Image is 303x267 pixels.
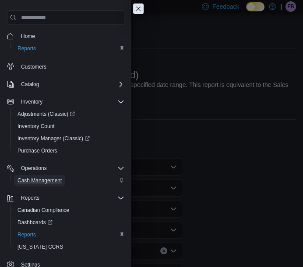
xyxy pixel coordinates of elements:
[4,96,128,108] button: Inventory
[18,123,55,130] span: Inventory Count
[11,120,128,132] button: Inventory Count
[18,61,124,72] span: Customers
[18,177,62,184] span: Cash Management
[14,121,124,132] span: Inventory Count
[14,109,78,119] a: Adjustments (Classic)
[4,30,128,42] button: Home
[18,31,124,42] span: Home
[4,78,128,90] button: Catalog
[11,108,128,120] a: Adjustments (Classic)
[18,193,124,203] span: Reports
[14,43,39,54] a: Reports
[14,175,124,186] span: Cash Management
[11,132,128,145] a: Inventory Manager (Classic)
[18,207,69,214] span: Canadian Compliance
[133,3,144,14] button: Close this dialog
[14,121,58,132] a: Inventory Count
[14,229,39,240] a: Reports
[18,135,90,142] span: Inventory Manager (Classic)
[14,109,124,119] span: Adjustments (Classic)
[18,243,63,250] span: [US_STATE] CCRS
[18,163,50,173] button: Operations
[14,146,124,156] span: Purchase Orders
[14,217,124,228] span: Dashboards
[11,216,128,229] a: Dashboards
[14,205,124,215] span: Canadian Compliance
[11,145,128,157] button: Purchase Orders
[14,217,56,228] a: Dashboards
[11,42,128,55] button: Reports
[18,79,124,90] span: Catalog
[21,81,39,88] span: Catalog
[11,241,128,253] button: [US_STATE] CCRS
[11,229,128,241] button: Reports
[11,204,128,216] button: Canadian Compliance
[21,98,42,105] span: Inventory
[18,45,36,52] span: Reports
[21,194,39,201] span: Reports
[14,43,124,54] span: Reports
[18,231,36,238] span: Reports
[14,205,73,215] a: Canadian Compliance
[7,26,124,267] nav: Complex example
[14,133,93,144] a: Inventory Manager (Classic)
[4,60,128,73] button: Customers
[11,174,128,187] button: Cash Management
[14,242,124,252] span: Washington CCRS
[14,229,124,240] span: Reports
[18,111,75,118] span: Adjustments (Classic)
[4,192,128,204] button: Reports
[18,62,50,72] a: Customers
[18,97,46,107] button: Inventory
[18,193,43,203] button: Reports
[18,147,57,154] span: Purchase Orders
[18,163,124,173] span: Operations
[18,79,42,90] button: Catalog
[21,165,47,172] span: Operations
[18,97,124,107] span: Inventory
[14,133,124,144] span: Inventory Manager (Classic)
[21,63,46,70] span: Customers
[21,33,35,40] span: Home
[18,219,53,226] span: Dashboards
[4,162,128,174] button: Operations
[14,146,61,156] a: Purchase Orders
[18,31,39,42] a: Home
[14,175,65,186] a: Cash Management
[14,242,67,252] a: [US_STATE] CCRS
